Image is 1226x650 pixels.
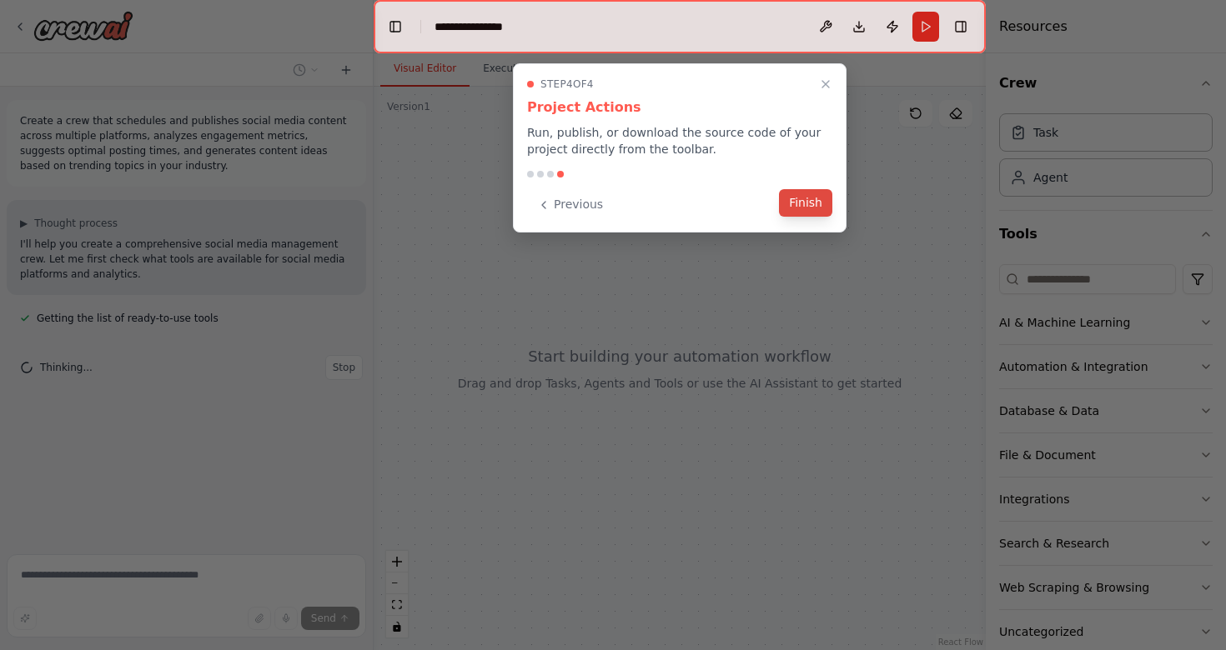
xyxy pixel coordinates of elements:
button: Previous [527,191,613,218]
h3: Project Actions [527,97,832,117]
button: Close walkthrough [816,74,836,94]
span: Step 4 of 4 [540,77,594,91]
p: Run, publish, or download the source code of your project directly from the toolbar. [527,124,832,157]
button: Hide left sidebar [384,15,407,38]
button: Finish [779,189,832,217]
